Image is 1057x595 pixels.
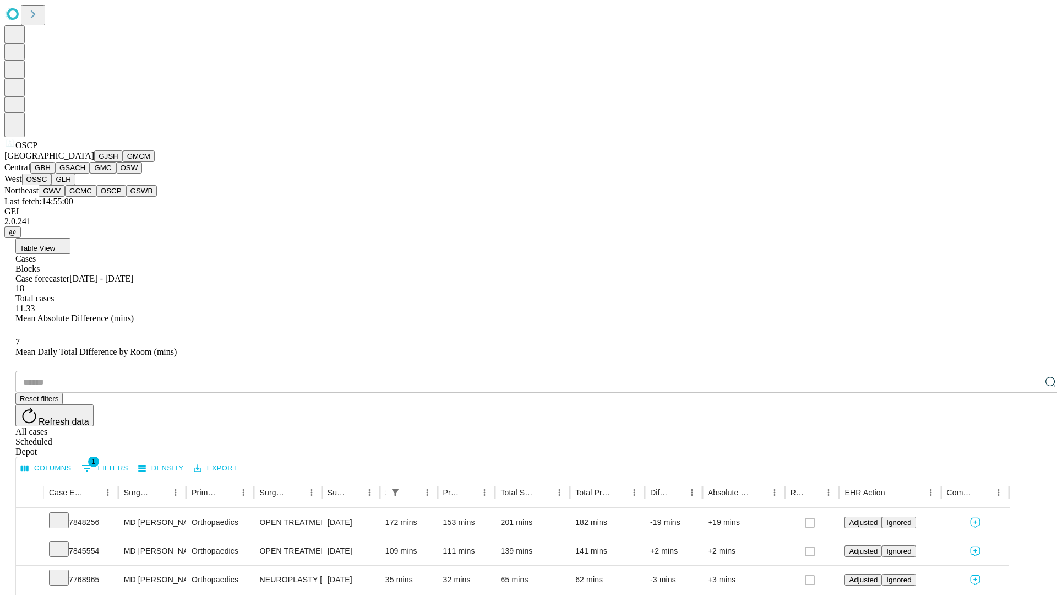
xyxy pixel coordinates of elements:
div: 111 mins [443,537,490,565]
div: 141 mins [575,537,639,565]
button: Sort [976,485,991,500]
span: Adjusted [849,518,878,527]
button: Sort [85,485,100,500]
div: OPEN TREATMENT DISTAL RADIAL INTRA-ARTICULAR FRACTURE OR EPIPHYSEAL SEPARATION [MEDICAL_DATA] 3 0... [259,537,316,565]
button: Sort [288,485,304,500]
span: Total cases [15,294,54,303]
button: GWV [39,185,65,197]
span: 11.33 [15,304,35,313]
div: +3 mins [708,566,780,594]
div: Predicted In Room Duration [443,488,461,497]
div: 7845554 [49,537,113,565]
span: [GEOGRAPHIC_DATA] [4,151,94,160]
span: Table View [20,244,55,252]
div: 201 mins [500,509,564,537]
div: 35 mins [385,566,432,594]
span: Refresh data [39,417,89,426]
button: GSACH [55,162,90,174]
div: 7848256 [49,509,113,537]
button: GMC [90,162,116,174]
div: [DATE] [328,566,374,594]
span: Reset filters [20,394,58,403]
button: @ [4,226,21,238]
div: [DATE] [328,509,374,537]
div: Orthopaedics [192,537,248,565]
span: Ignored [886,547,911,555]
button: GCMC [65,185,96,197]
div: Scheduled In Room Duration [385,488,386,497]
button: Export [191,460,240,477]
div: 62 mins [575,566,639,594]
div: -19 mins [650,509,697,537]
div: Comments [947,488,974,497]
button: Menu [236,485,251,500]
span: [DATE] - [DATE] [69,274,133,283]
button: Sort [152,485,168,500]
div: 182 mins [575,509,639,537]
div: 139 mins [500,537,564,565]
button: Sort [536,485,552,500]
div: +2 mins [708,537,780,565]
span: Ignored [886,576,911,584]
button: Menu [362,485,377,500]
span: West [4,174,22,183]
button: OSCP [96,185,126,197]
span: 18 [15,284,24,293]
button: OSSC [22,174,52,185]
button: Sort [669,485,684,500]
div: 65 mins [500,566,564,594]
button: Sort [805,485,821,500]
span: Mean Daily Total Difference by Room (mins) [15,347,177,356]
button: GBH [30,162,55,174]
div: MD [PERSON_NAME] [124,509,181,537]
button: Sort [461,485,477,500]
div: Surgeon Name [124,488,151,497]
div: GEI [4,207,1053,217]
button: Ignored [882,545,916,557]
button: Adjusted [844,545,882,557]
div: 2.0.241 [4,217,1053,226]
div: MD [PERSON_NAME] [124,537,181,565]
span: Ignored [886,518,911,527]
span: Northeast [4,186,39,195]
button: GMCM [123,150,155,162]
button: GSWB [126,185,157,197]
button: OSW [116,162,143,174]
button: Reset filters [15,393,63,404]
button: Menu [552,485,567,500]
div: 32 mins [443,566,490,594]
div: EHR Action [844,488,885,497]
button: Ignored [882,517,916,528]
button: Menu [991,485,1006,500]
div: Surgery Date [328,488,345,497]
button: Menu [419,485,435,500]
button: Menu [100,485,116,500]
span: OSCP [15,140,37,150]
div: 153 mins [443,509,490,537]
div: +2 mins [650,537,697,565]
div: NEUROPLASTY [MEDICAL_DATA] AT [GEOGRAPHIC_DATA] [259,566,316,594]
div: Orthopaedics [192,566,248,594]
div: OPEN TREATMENT TRIMALLEOLAR [MEDICAL_DATA] [259,509,316,537]
button: Sort [886,485,902,500]
button: Table View [15,238,70,254]
div: 1 active filter [388,485,403,500]
button: Menu [304,485,319,500]
button: Menu [821,485,836,500]
div: Difference [650,488,668,497]
button: Menu [168,485,183,500]
div: -3 mins [650,566,697,594]
div: 7768965 [49,566,113,594]
div: [DATE] [328,537,374,565]
button: Menu [626,485,642,500]
div: Absolute Difference [708,488,750,497]
span: @ [9,228,17,236]
button: Sort [611,485,626,500]
button: Sort [346,485,362,500]
span: Adjusted [849,547,878,555]
button: Refresh data [15,404,94,426]
button: Sort [404,485,419,500]
button: Menu [477,485,492,500]
div: Total Scheduled Duration [500,488,535,497]
button: Sort [220,485,236,500]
